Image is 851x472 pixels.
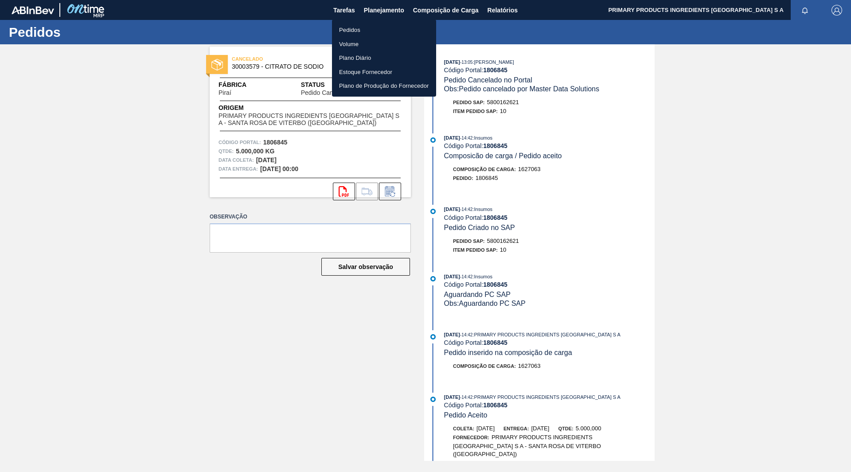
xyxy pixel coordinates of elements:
a: Estoque Fornecedor [332,65,436,79]
a: Plano Diário [332,51,436,65]
a: Pedidos [332,23,436,37]
a: Plano de Produção do Fornecedor [332,79,436,93]
a: Volume [332,37,436,51]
